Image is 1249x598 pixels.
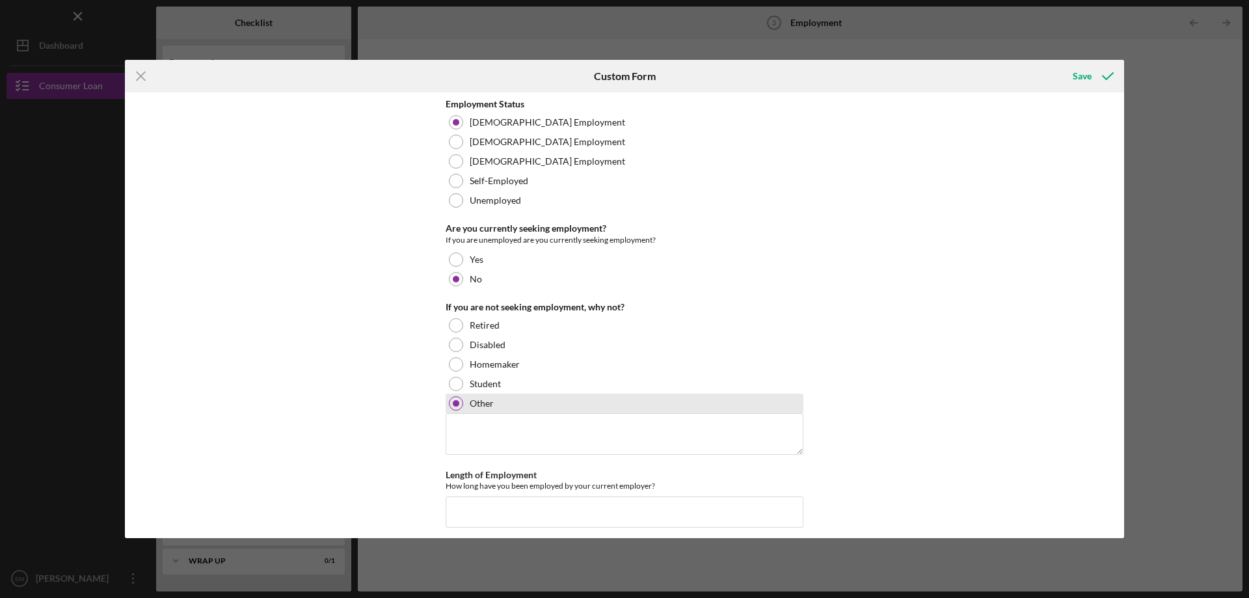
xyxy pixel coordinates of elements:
label: [DEMOGRAPHIC_DATA] Employment [470,137,625,147]
div: Save [1073,63,1092,89]
label: Self-Employed [470,176,528,186]
div: How long have you been employed by your current employer? [446,481,803,491]
label: No [470,274,482,284]
h6: Custom Form [594,70,656,82]
label: [DEMOGRAPHIC_DATA] Employment [470,117,625,128]
button: Save [1060,63,1124,89]
div: If you are unemployed are you currently seeking employment? [446,234,803,247]
div: If you are not seeking employment, why not? [446,302,803,312]
div: Are you currently seeking employment? [446,223,803,234]
label: Length of Employment [446,469,537,480]
label: [DEMOGRAPHIC_DATA] Employment [470,156,625,167]
label: Homemaker [470,359,520,370]
label: Student [470,379,501,389]
label: Retired [470,320,500,331]
label: Unemployed [470,195,521,206]
div: Employment Status [446,99,803,109]
label: Other [470,398,494,409]
label: Disabled [470,340,505,350]
label: Yes [470,254,483,265]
